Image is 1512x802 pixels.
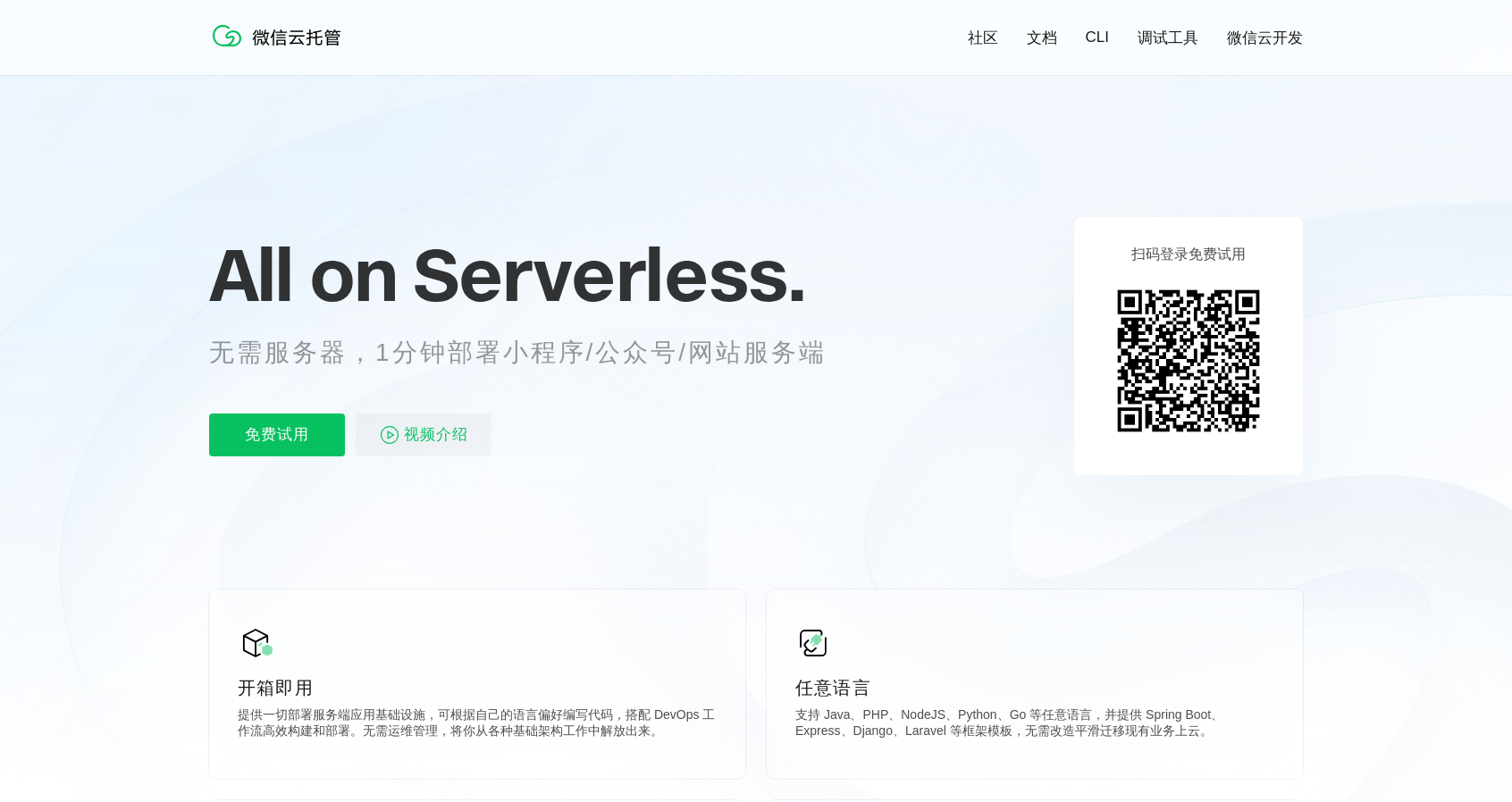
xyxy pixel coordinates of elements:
[209,230,396,319] span: All on
[209,414,345,456] p: 免费试用
[1027,28,1057,48] a: 文档
[1227,28,1303,48] a: 微信云开发
[795,675,1274,700] p: 任意语言
[238,707,717,743] p: 提供一切部署服务端应用基础设施，可根据自己的语言偏好编写代码，搭配 DevOps 工作流高效构建和部署。无需运维管理，将你从各种基础架构工作中解放出来。
[1131,246,1246,264] p: 扫码登录免费试用
[1086,29,1109,46] a: CLI
[379,424,400,446] img: video_play.svg
[238,675,717,700] p: 开箱即用
[209,18,352,54] img: 微信云托管
[404,414,468,456] span: 视频介绍
[413,230,805,319] span: Serverless.
[795,707,1274,743] p: 支持 Java、PHP、NodeJS、Python、Go 等任意语言，并提供 Spring Boot、Express、Django、Laravel 等框架模板，无需改造平滑迁移现有业务上云。
[968,28,998,48] a: 社区
[209,41,352,56] a: 微信云托管
[1138,28,1198,48] a: 调试工具
[209,335,860,371] p: 无需服务器，1分钟部署小程序/公众号/网站服务端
